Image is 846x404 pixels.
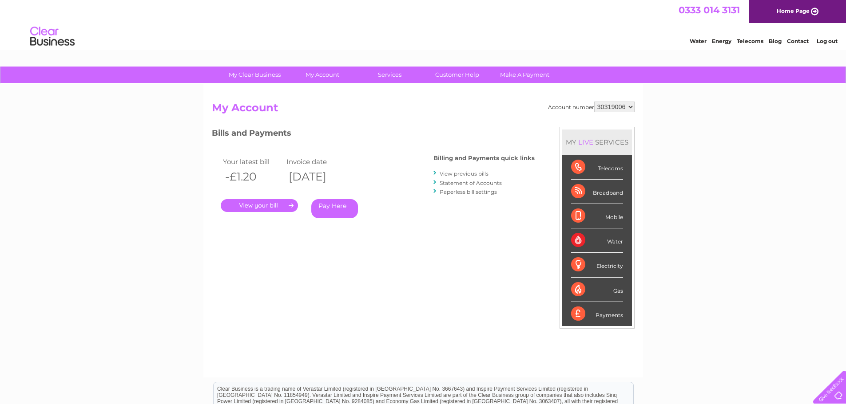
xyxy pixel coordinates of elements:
[421,67,494,83] a: Customer Help
[562,129,632,155] div: MY SERVICES
[221,168,285,186] th: -£1.20
[218,67,291,83] a: My Clear Business
[221,199,298,212] a: .
[440,180,502,186] a: Statement of Accounts
[284,168,348,186] th: [DATE]
[571,302,623,326] div: Payments
[712,38,731,44] a: Energy
[221,156,285,168] td: Your latest bill
[548,102,635,112] div: Account number
[214,5,633,43] div: Clear Business is a trading name of Verastar Limited (registered in [GEOGRAPHIC_DATA] No. 3667643...
[576,138,595,146] div: LIVE
[440,188,497,195] a: Paperless bill settings
[690,38,707,44] a: Water
[212,127,535,142] h3: Bills and Payments
[571,253,623,277] div: Electricity
[571,180,623,204] div: Broadband
[488,67,561,83] a: Make A Payment
[571,204,623,228] div: Mobile
[571,155,623,180] div: Telecoms
[737,38,763,44] a: Telecoms
[571,228,623,253] div: Water
[311,199,358,218] a: Pay Here
[212,102,635,118] h2: My Account
[30,23,75,50] img: logo.png
[353,67,426,83] a: Services
[286,67,359,83] a: My Account
[787,38,809,44] a: Contact
[817,38,838,44] a: Log out
[769,38,782,44] a: Blog
[440,170,489,177] a: View previous bills
[571,278,623,302] div: Gas
[679,4,740,16] a: 0333 014 3131
[433,155,535,161] h4: Billing and Payments quick links
[284,156,348,168] td: Invoice date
